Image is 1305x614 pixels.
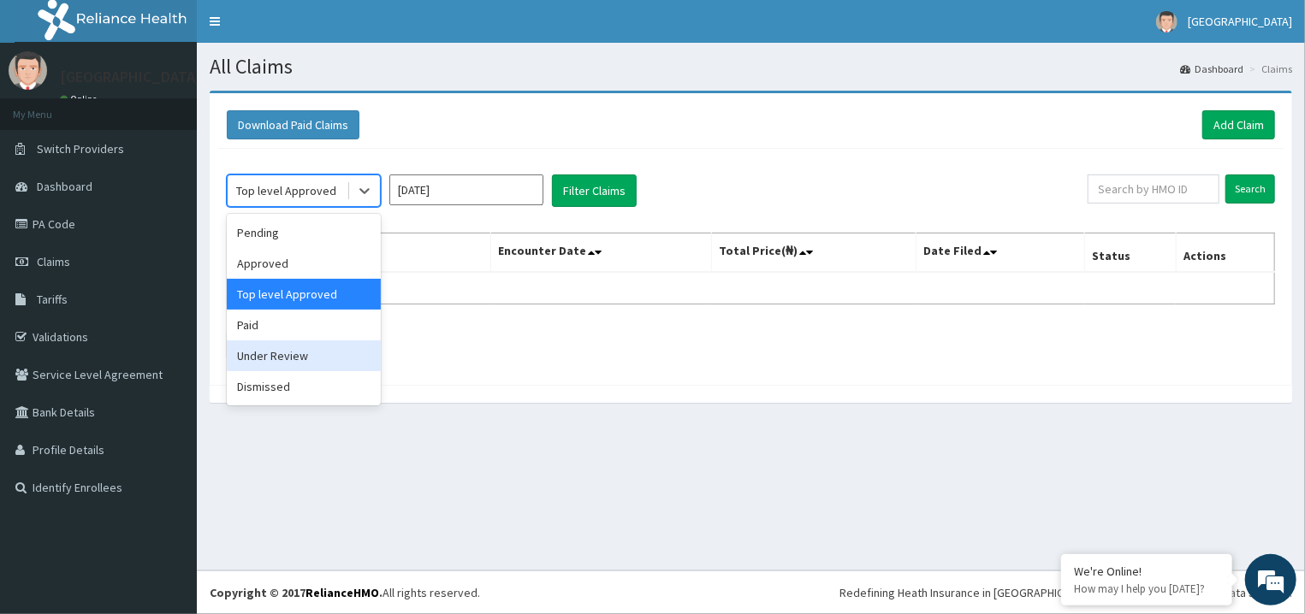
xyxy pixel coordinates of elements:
[839,584,1292,601] div: Redefining Heath Insurance in [GEOGRAPHIC_DATA] using Telemedicine and Data Science!
[712,233,916,273] th: Total Price(₦)
[89,96,288,118] div: Chat with us now
[227,279,381,310] div: Top level Approved
[1225,174,1275,204] input: Search
[227,248,381,279] div: Approved
[197,570,1305,614] footer: All rights reserved.
[227,110,359,139] button: Download Paid Claims
[227,310,381,340] div: Paid
[1188,14,1292,29] span: [GEOGRAPHIC_DATA]
[9,51,47,90] img: User Image
[9,422,326,481] textarea: Type your message and hit 'Enter'
[916,233,1085,273] th: Date Filed
[37,254,70,269] span: Claims
[227,371,381,402] div: Dismissed
[1245,62,1292,76] li: Claims
[1202,110,1275,139] a: Add Claim
[37,292,68,307] span: Tariffs
[227,340,381,371] div: Under Review
[60,93,101,105] a: Online
[236,182,336,199] div: Top level Approved
[1074,582,1219,596] p: How may I help you today?
[1156,11,1177,32] img: User Image
[32,86,69,128] img: d_794563401_company_1708531726252_794563401
[1088,174,1219,204] input: Search by HMO ID
[281,9,322,50] div: Minimize live chat window
[1176,233,1274,273] th: Actions
[37,179,92,194] span: Dashboard
[210,56,1292,78] h1: All Claims
[389,174,543,205] input: Select Month and Year
[210,585,383,600] strong: Copyright © 2017 .
[37,141,124,156] span: Switch Providers
[1180,62,1243,76] a: Dashboard
[1074,564,1219,579] div: We're Online!
[99,192,236,365] span: We're online!
[552,174,637,207] button: Filter Claims
[491,233,712,273] th: Encounter Date
[1085,233,1177,273] th: Status
[60,69,201,85] p: [GEOGRAPHIC_DATA]
[227,217,381,248] div: Pending
[305,585,379,600] a: RelianceHMO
